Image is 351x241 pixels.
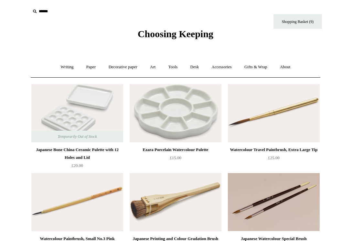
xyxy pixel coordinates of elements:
span: £25.00 [268,155,280,160]
a: Choosing Keeping [138,34,213,38]
a: Paper [80,59,102,76]
img: Japanese Watercolour Special Brush [228,173,320,231]
img: Watercolour Travel Paintbrush, Extra Large Tip [228,84,320,142]
a: Art [144,59,161,76]
div: Japanese Bone China Ceramic Palette with 12 Holes and Lid [33,146,122,161]
img: Ezara Porcelain Watercolour Palette [130,84,221,142]
a: Gifts & Wrap [239,59,273,76]
a: Japanese Watercolour Special Brush Japanese Watercolour Special Brush [228,173,320,231]
a: Watercolour Travel Paintbrush, Extra Large Tip £25.00 [228,146,320,172]
span: £20.00 [71,163,83,168]
a: Ezara Porcelain Watercolour Palette £15.00 [130,146,221,172]
a: Ezara Porcelain Watercolour Palette Ezara Porcelain Watercolour Palette [130,84,221,142]
span: Temporarily Out of Stock [51,131,103,142]
img: Japanese Bone China Ceramic Palette with 12 Holes and Lid [31,84,123,142]
a: Japanese Bone China Ceramic Palette with 12 Holes and Lid Japanese Bone China Ceramic Palette wit... [31,84,123,142]
a: About [274,59,296,76]
img: Watercolour Paintbrush, Small No.3 Pink [31,173,123,231]
a: Watercolour Travel Paintbrush, Extra Large Tip Watercolour Travel Paintbrush, Extra Large Tip [228,84,320,142]
a: Japanese Bone China Ceramic Palette with 12 Holes and Lid £20.00 [31,146,123,172]
span: £15.00 [170,155,181,160]
div: Ezara Porcelain Watercolour Palette [131,146,220,154]
img: Japanese Printing and Colour Gradation Brush [130,173,221,231]
a: Desk [185,59,205,76]
a: Shopping Basket (9) [273,14,322,29]
div: Watercolour Travel Paintbrush, Extra Large Tip [229,146,318,154]
a: Tools [163,59,184,76]
a: Writing [55,59,80,76]
a: Japanese Printing and Colour Gradation Brush Japanese Printing and Colour Gradation Brush [130,173,221,231]
a: Decorative paper [103,59,143,76]
a: Accessories [206,59,238,76]
span: Choosing Keeping [138,28,213,39]
a: Watercolour Paintbrush, Small No.3 Pink Watercolour Paintbrush, Small No.3 Pink [31,173,123,231]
